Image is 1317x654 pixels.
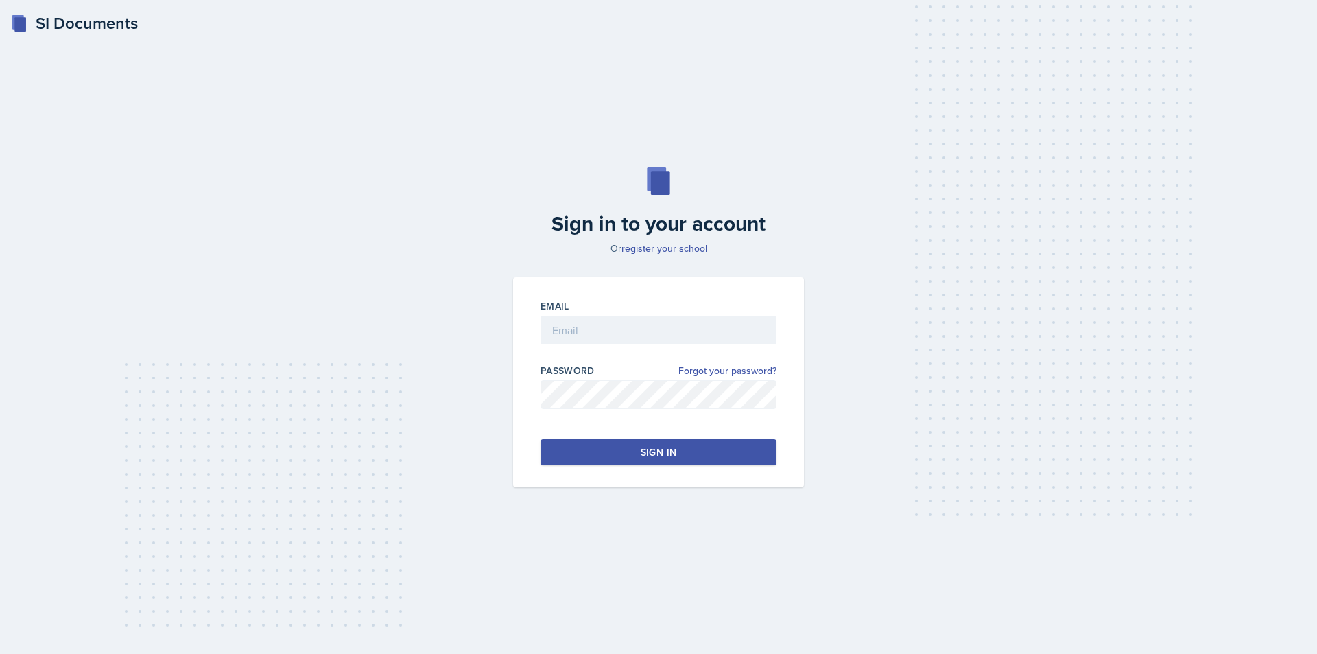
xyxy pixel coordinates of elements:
[505,242,812,255] p: Or
[541,364,595,377] label: Password
[541,299,569,313] label: Email
[641,445,676,459] div: Sign in
[541,439,776,465] button: Sign in
[621,242,707,255] a: register your school
[11,11,138,36] a: SI Documents
[505,211,812,236] h2: Sign in to your account
[678,364,776,378] a: Forgot your password?
[541,316,776,344] input: Email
